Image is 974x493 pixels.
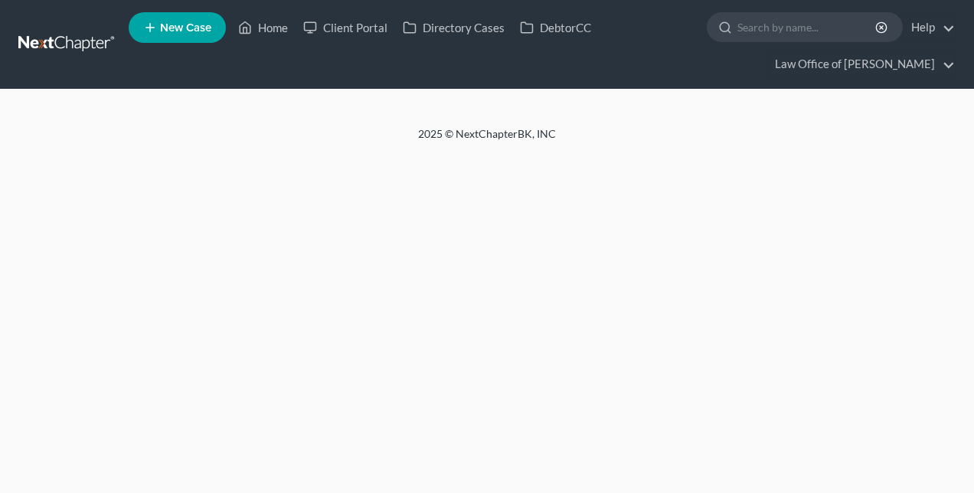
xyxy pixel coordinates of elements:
[296,14,395,41] a: Client Portal
[737,13,878,41] input: Search by name...
[230,14,296,41] a: Home
[160,22,211,34] span: New Case
[51,126,923,154] div: 2025 © NextChapterBK, INC
[904,14,955,41] a: Help
[395,14,512,41] a: Directory Cases
[767,51,955,78] a: Law Office of [PERSON_NAME]
[512,14,599,41] a: DebtorCC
